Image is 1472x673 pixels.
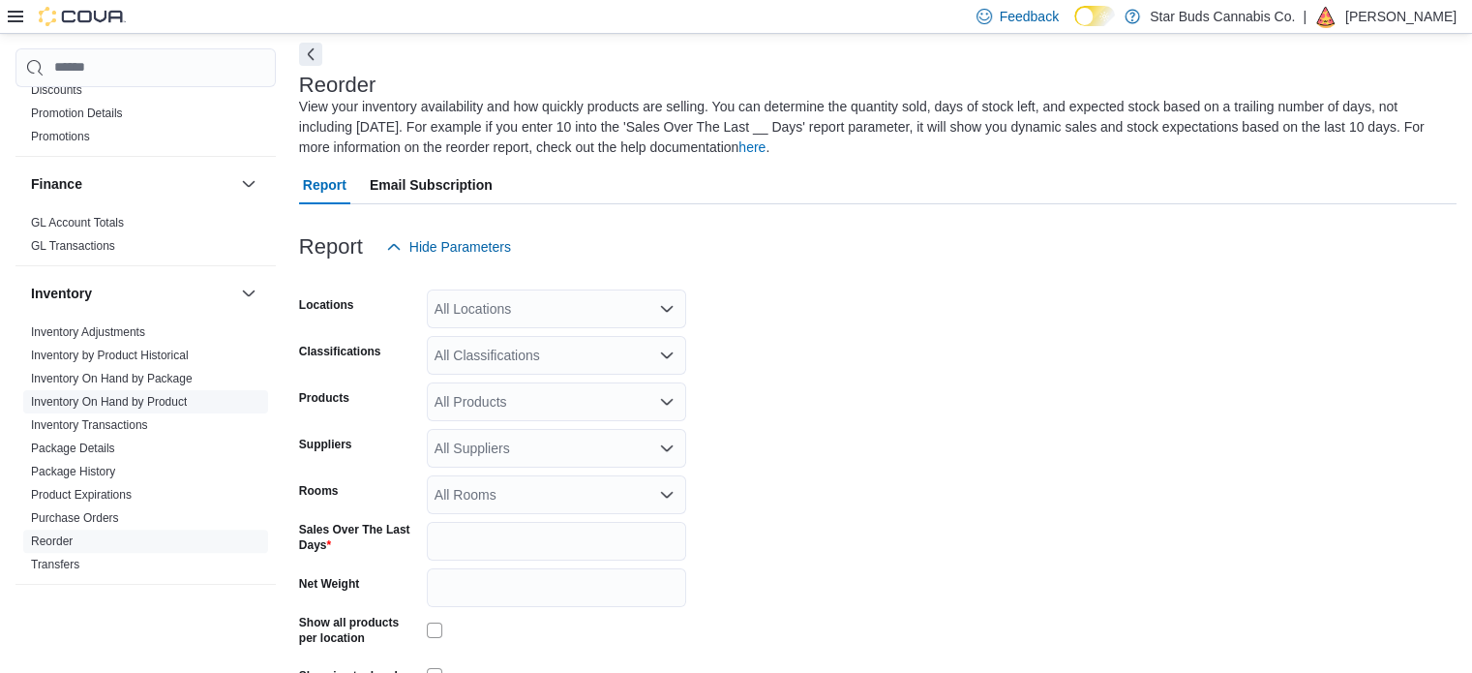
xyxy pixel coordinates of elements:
a: Package History [31,465,115,478]
h3: Report [299,235,363,259]
a: here [738,139,766,155]
a: Discounts [31,83,82,97]
span: GL Transactions [31,238,115,254]
label: Sales Over The Last Days [299,522,419,553]
button: Next [299,43,322,66]
button: Open list of options [659,348,675,363]
span: Inventory On Hand by Package [31,371,193,386]
span: Inventory On Hand by Product [31,394,187,410]
label: Suppliers [299,437,352,452]
span: Inventory Adjustments [31,324,145,340]
span: Inventory by Product Historical [31,348,189,363]
span: Discounts [31,82,82,98]
a: Inventory Transactions [31,418,148,432]
span: Package Details [31,441,115,456]
span: Product Expirations [31,487,132,503]
p: | [1303,5,1307,28]
a: Transfers [31,558,79,571]
span: Promotions [31,129,90,144]
button: Open list of options [659,487,675,503]
span: Report [303,166,346,204]
a: Package Details [31,442,115,455]
span: Feedback [1000,7,1059,26]
h3: Reorder [299,74,376,97]
label: Classifications [299,344,381,359]
span: Transfers [31,557,79,572]
label: Show all products per location [299,615,419,646]
span: Purchase Orders [31,510,119,526]
button: Open list of options [659,441,675,456]
button: Inventory [31,284,233,303]
a: GL Transactions [31,239,115,253]
span: Email Subscription [370,166,493,204]
div: View your inventory availability and how quickly products are selling. You can determine the quan... [299,97,1447,158]
img: Cova [39,7,126,26]
span: Promotion Details [31,106,123,121]
button: Finance [237,172,260,196]
a: Reorder [31,535,73,548]
button: Hide Parameters [378,228,519,266]
span: Hide Parameters [409,237,511,257]
div: Discounts & Promotions [15,78,276,156]
a: Product Expirations [31,488,132,502]
a: GL Account Totals [31,216,124,229]
a: Promotions [31,130,90,143]
button: Open list of options [659,394,675,410]
button: Open list of options [659,301,675,317]
button: Inventory [237,282,260,305]
span: Dark Mode [1074,26,1075,27]
h3: Inventory [31,284,92,303]
p: [PERSON_NAME] [1345,5,1457,28]
label: Locations [299,297,354,313]
a: Promotion Details [31,107,123,120]
input: Dark Mode [1074,6,1115,26]
span: Reorder [31,534,73,549]
button: Finance [31,174,233,194]
a: Inventory On Hand by Package [31,372,193,385]
h3: Finance [31,174,82,194]
a: Inventory Adjustments [31,325,145,339]
span: GL Account Totals [31,215,124,230]
div: Harrison Lewis [1314,5,1337,28]
label: Net Weight [299,576,359,592]
span: Inventory Transactions [31,417,148,433]
label: Products [299,390,349,406]
div: Finance [15,211,276,265]
p: Star Buds Cannabis Co. [1150,5,1295,28]
span: Package History [31,464,115,479]
a: Inventory On Hand by Product [31,395,187,409]
div: Inventory [15,321,276,584]
a: Inventory by Product Historical [31,349,189,362]
a: Purchase Orders [31,511,119,525]
label: Rooms [299,483,339,499]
